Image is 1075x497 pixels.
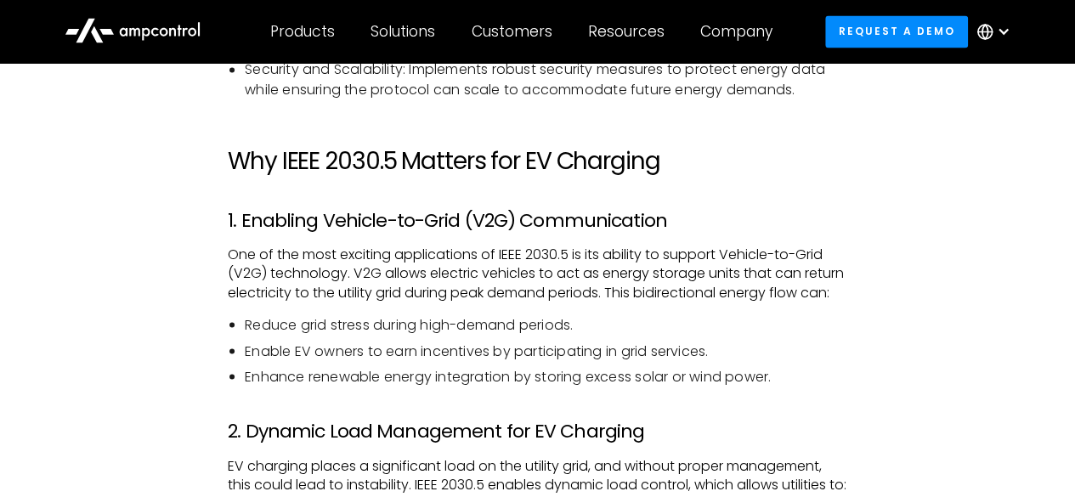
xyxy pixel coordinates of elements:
div: Solutions [371,22,435,41]
div: Company [700,22,772,41]
h3: 2. Dynamic Load Management for EV Charging [228,420,847,442]
div: Resources [588,22,665,41]
li: Enhance renewable energy integration by storing excess solar or wind power. [245,367,847,386]
div: Products [270,22,335,41]
h2: Why IEEE 2030.5 Matters for EV Charging [228,146,847,175]
li: Security and Scalability: Implements robust security measures to protect energy data while ensuri... [245,60,847,99]
div: Customers [472,22,552,41]
h3: 1. Enabling Vehicle-to-Grid (V2G) Communication [228,209,847,231]
a: Request a demo [825,15,968,47]
p: One of the most exciting applications of IEEE 2030.5 is its ability to support Vehicle-to-Grid (V... [228,245,847,302]
li: Enable EV owners to earn incentives by participating in grid services. [245,342,847,360]
li: Reduce grid stress during high-demand periods. [245,315,847,334]
p: EV charging places a significant load on the utility grid, and without proper management, this co... [228,456,847,494]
